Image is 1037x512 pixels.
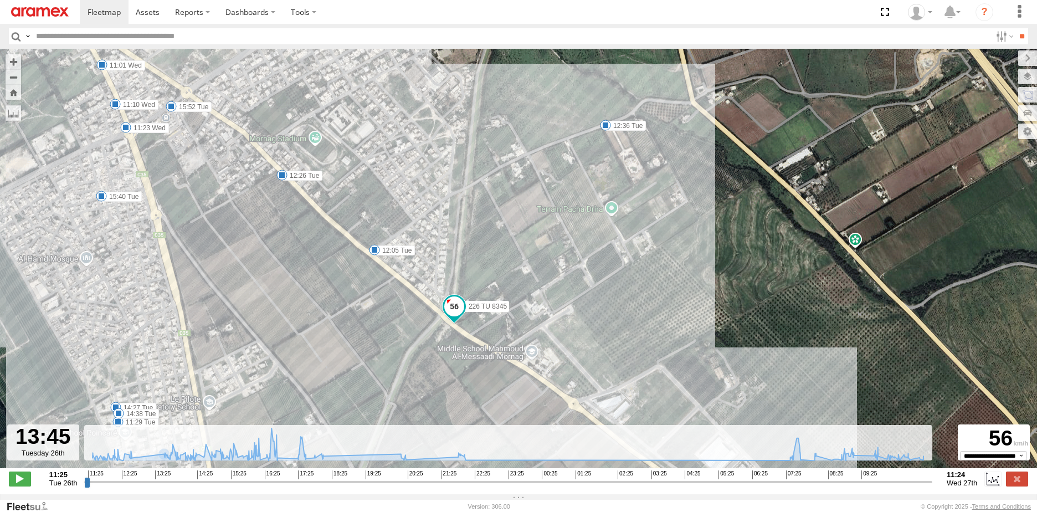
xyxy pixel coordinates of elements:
img: aramex-logo.svg [11,7,69,17]
span: Tue 26th Aug 2025 [49,479,78,487]
span: 226 TU 8345 [469,303,507,310]
label: Search Filter Options [992,28,1015,44]
label: 14:38 Tue [119,409,159,419]
strong: 11:25 [49,470,78,479]
label: 11:23 Wed [126,123,169,133]
span: 16:25 [265,470,280,479]
label: Measure [6,105,21,121]
span: 00:25 [542,470,557,479]
span: 09:25 [861,470,877,479]
a: Visit our Website [6,501,57,512]
div: © Copyright 2025 - [921,503,1031,510]
span: 06:25 [752,470,768,479]
label: Map Settings [1018,124,1037,139]
label: 15:40 Tue [101,192,142,202]
span: 01:25 [576,470,591,479]
span: 17:25 [298,470,314,479]
label: 11:10 Wed [115,100,158,110]
span: 15:25 [231,470,247,479]
span: 18:25 [332,470,347,479]
div: 56 [959,426,1028,451]
div: Mohammed Benhlila [904,4,936,21]
span: 07:25 [786,470,802,479]
span: 05:25 [718,470,734,479]
label: 12:05 Tue [374,245,415,255]
button: Zoom in [6,54,21,69]
span: 03:25 [651,470,667,479]
label: 15:52 Tue [171,102,212,112]
a: Terms and Conditions [972,503,1031,510]
span: 04:25 [685,470,700,479]
span: 22:25 [475,470,490,479]
span: 23:25 [509,470,524,479]
span: 02:25 [618,470,633,479]
label: Search Query [23,28,32,44]
label: 11:29 Tue [118,417,158,427]
label: 12:36 Tue [605,121,646,131]
button: Zoom out [6,69,21,85]
span: 14:25 [197,470,213,479]
span: 20:25 [408,470,423,479]
span: 11:25 [88,470,104,479]
span: 19:25 [366,470,381,479]
label: 11:01 Wed [102,60,145,70]
label: 12:26 Tue [282,171,322,181]
i: ? [976,3,993,21]
div: Version: 306.00 [468,503,510,510]
span: 12:25 [122,470,137,479]
span: 21:25 [441,470,456,479]
label: 14:27 Tue [116,403,156,413]
button: Zoom Home [6,85,21,100]
label: Play/Stop [9,472,31,486]
span: 08:25 [828,470,844,479]
label: Close [1006,472,1028,486]
strong: 11:24 [947,470,977,479]
span: 13:25 [155,470,171,479]
span: Wed 27th Aug 2025 [947,479,977,487]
